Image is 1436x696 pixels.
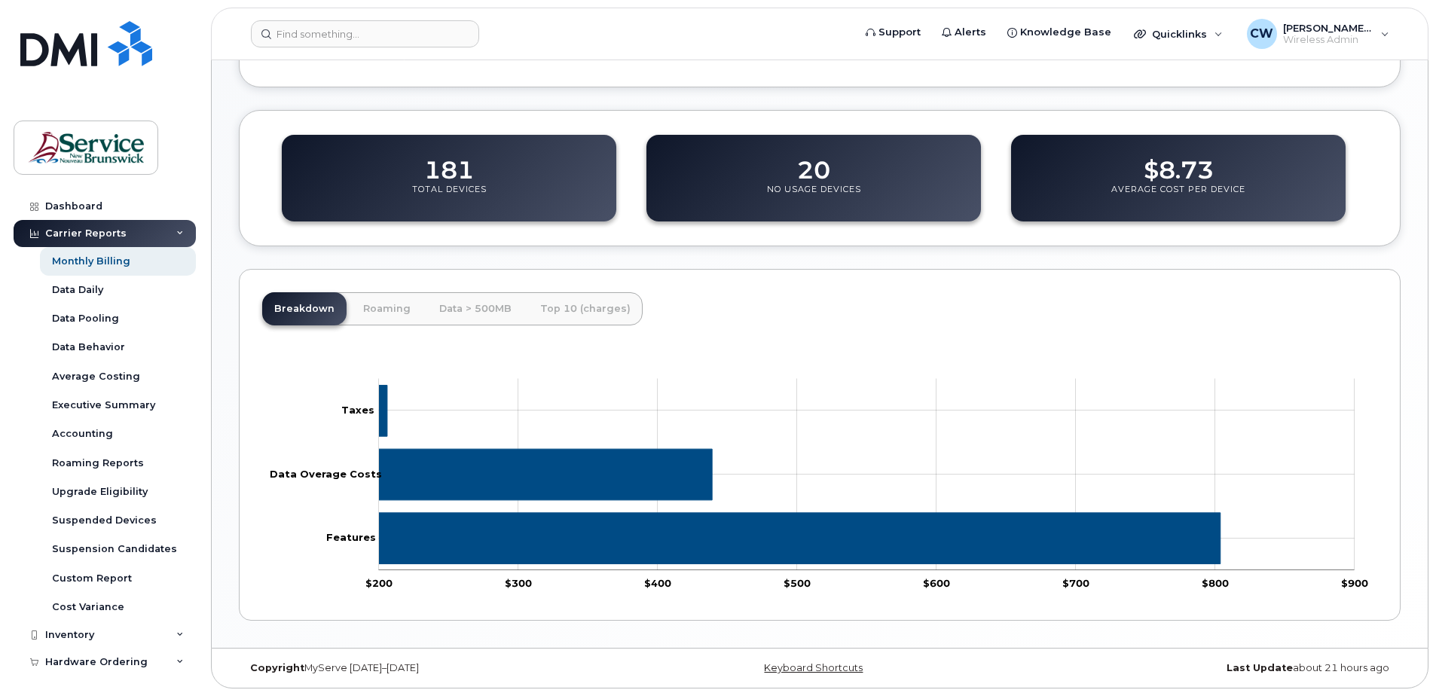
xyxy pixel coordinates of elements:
[262,292,347,325] a: Breakdown
[1283,22,1373,34] span: [PERSON_NAME] (ASD-W)
[379,385,1221,563] g: Series
[270,467,382,479] tspan: Data Overage Costs
[955,25,986,40] span: Alerts
[424,142,474,184] dd: 181
[767,184,861,211] p: No Usage Devices
[351,292,423,325] a: Roaming
[644,576,671,588] tspan: $400
[104,378,1368,588] g: Chart
[1013,662,1401,674] div: about 21 hours ago
[1062,576,1089,588] tspan: $700
[1236,19,1400,49] div: Coughlin, Wendy (ASD-W)
[923,576,950,588] tspan: $600
[239,662,626,674] div: MyServe [DATE]–[DATE]
[1250,25,1273,43] span: CW
[784,576,811,588] tspan: $500
[1341,576,1368,588] tspan: $900
[1111,184,1245,211] p: Average Cost Per Device
[1123,19,1233,49] div: Quicklinks
[528,292,643,325] a: Top 10 (charges)
[855,17,931,47] a: Support
[505,576,532,588] tspan: $300
[997,17,1122,47] a: Knowledge Base
[1227,662,1293,673] strong: Last Update
[1283,34,1373,46] span: Wireless Admin
[1020,25,1111,40] span: Knowledge Base
[878,25,921,40] span: Support
[427,292,524,325] a: Data > 500MB
[797,142,830,184] dd: 20
[412,184,487,211] p: Total Devices
[1152,28,1207,40] span: Quicklinks
[1144,142,1214,184] dd: $8.73
[250,662,304,673] strong: Copyright
[365,576,393,588] tspan: $200
[326,531,376,543] tspan: Features
[341,404,374,416] tspan: Taxes
[931,17,997,47] a: Alerts
[764,662,863,673] a: Keyboard Shortcuts
[251,20,479,47] input: Find something...
[1202,576,1229,588] tspan: $800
